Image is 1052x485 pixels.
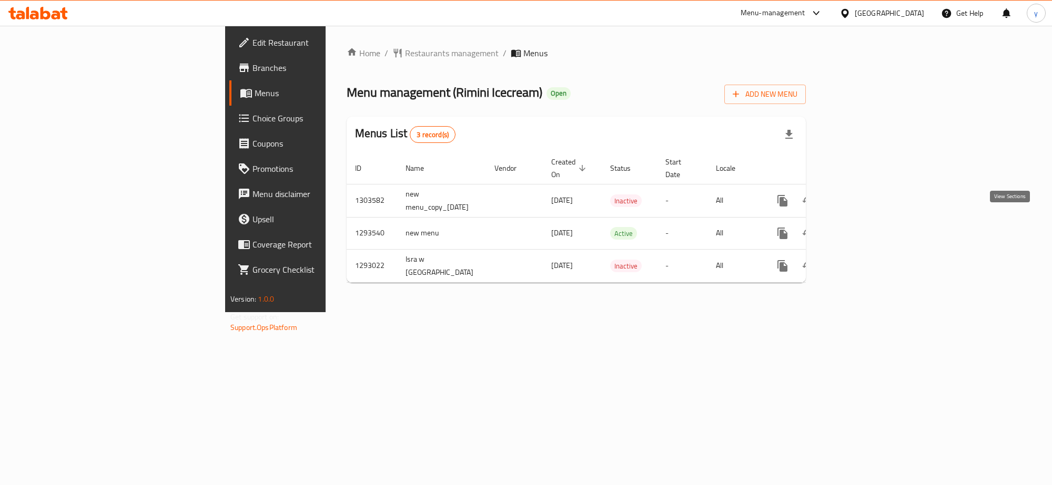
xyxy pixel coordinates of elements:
span: Get support on: [230,310,279,324]
nav: breadcrumb [347,47,806,59]
div: Menu-management [741,7,805,19]
td: - [657,184,707,217]
a: Coupons [229,131,401,156]
a: Support.OpsPlatform [230,321,297,334]
td: All [707,217,762,249]
span: Promotions [252,162,392,175]
span: Branches [252,61,392,74]
div: Total records count [410,126,456,143]
span: Start Date [665,156,695,181]
span: Inactive [610,195,642,207]
span: 1.0.0 [258,292,274,306]
span: Version: [230,292,256,306]
td: Isra w [GEOGRAPHIC_DATA] [397,249,486,282]
div: [GEOGRAPHIC_DATA] [855,7,924,19]
span: Status [610,162,644,174]
span: Add New Menu [733,88,797,101]
span: Choice Groups [252,112,392,125]
a: Menus [229,80,401,106]
span: Restaurants management [405,47,499,59]
div: Export file [776,122,802,147]
a: Edit Restaurant [229,30,401,55]
a: Coverage Report [229,232,401,257]
td: - [657,249,707,282]
button: more [770,188,795,213]
span: Menu management ( Rimini Icecream ) [347,80,542,104]
span: Coverage Report [252,238,392,251]
span: Locale [716,162,749,174]
span: Name [406,162,438,174]
span: Grocery Checklist [252,263,392,276]
button: more [770,253,795,278]
span: Upsell [252,213,392,225]
span: 3 record(s) [410,130,455,140]
span: [DATE] [551,259,573,272]
a: Restaurants management [392,47,499,59]
button: Add New Menu [724,85,806,104]
td: new menu_copy_[DATE] [397,184,486,217]
table: enhanced table [347,152,879,283]
span: Menus [255,87,392,99]
span: y [1034,7,1038,19]
td: new menu [397,217,486,249]
td: All [707,184,762,217]
a: Grocery Checklist [229,257,401,282]
span: Menu disclaimer [252,188,392,200]
span: Menus [523,47,548,59]
button: Change Status [795,188,821,213]
span: [DATE] [551,226,573,240]
button: more [770,221,795,246]
th: Actions [762,152,879,184]
span: Active [610,228,637,240]
h2: Menus List [355,126,456,143]
span: Inactive [610,260,642,272]
a: Choice Groups [229,106,401,131]
span: Created On [551,156,589,181]
td: - [657,217,707,249]
span: Edit Restaurant [252,36,392,49]
span: Coupons [252,137,392,150]
td: All [707,249,762,282]
a: Upsell [229,207,401,232]
span: Open [547,89,571,98]
div: Active [610,227,637,240]
span: [DATE] [551,193,573,207]
li: / [503,47,507,59]
a: Menu disclaimer [229,181,401,207]
a: Branches [229,55,401,80]
div: Open [547,87,571,100]
a: Promotions [229,156,401,181]
span: Vendor [494,162,530,174]
span: ID [355,162,375,174]
button: Change Status [795,253,821,278]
